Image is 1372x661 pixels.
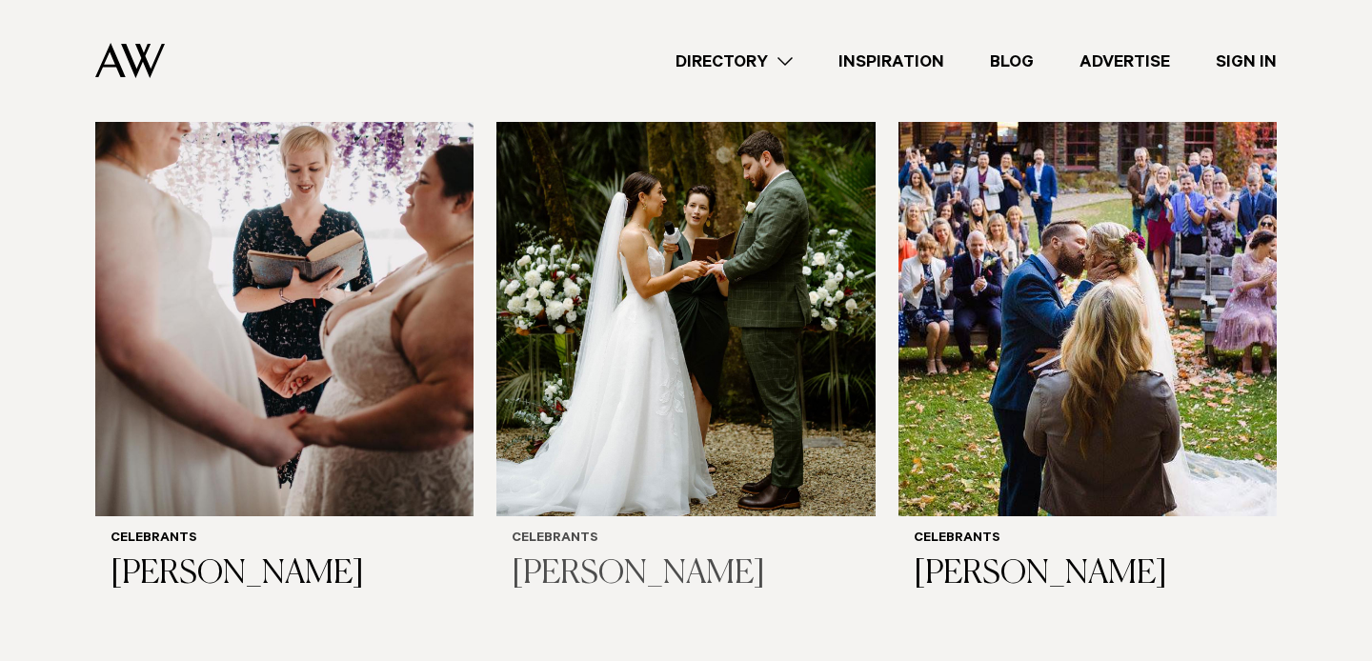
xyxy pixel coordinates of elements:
h3: [PERSON_NAME] [111,555,458,594]
a: Sign In [1193,49,1300,74]
h6: Celebrants [111,531,458,548]
img: Auckland Weddings Celebrants | Yvette Reid [496,9,875,516]
h3: [PERSON_NAME] [512,555,859,594]
a: Auckland Weddings Celebrants | Christine Clarkson Celebrants [PERSON_NAME] [898,9,1277,610]
h6: Celebrants [512,531,859,548]
a: Inspiration [816,49,967,74]
a: Directory [653,49,816,74]
img: Auckland Weddings Celebrants | Christine Clarkson [898,9,1277,516]
a: Blog [967,49,1057,74]
a: Auckland Weddings Celebrants | Laura Giddey Celebrants [PERSON_NAME] [95,9,474,610]
a: Auckland Weddings Celebrants | Yvette Reid Celebrants [PERSON_NAME] [496,9,875,610]
h3: [PERSON_NAME] [914,555,1261,594]
img: Auckland Weddings Logo [95,43,165,78]
h6: Celebrants [914,531,1261,548]
a: Advertise [1057,49,1193,74]
img: Auckland Weddings Celebrants | Laura Giddey [95,9,474,516]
